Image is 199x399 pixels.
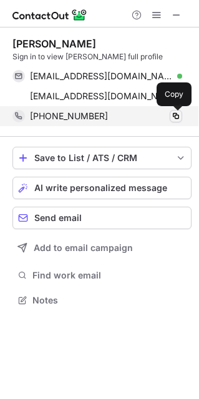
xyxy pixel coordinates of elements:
button: AI write personalized message [12,177,192,199]
button: Notes [12,292,192,309]
div: Sign in to view [PERSON_NAME] full profile [12,51,192,62]
div: [PERSON_NAME] [12,37,96,50]
span: [EMAIL_ADDRESS][DOMAIN_NAME] [30,91,173,102]
button: Find work email [12,267,192,284]
img: ContactOut v5.3.10 [12,7,87,22]
span: [PHONE_NUMBER] [30,111,108,122]
button: save-profile-one-click [12,147,192,169]
span: Notes [32,295,187,306]
span: [EMAIL_ADDRESS][DOMAIN_NAME] [30,71,173,82]
span: Add to email campaign [34,243,133,253]
span: Send email [34,213,82,223]
button: Add to email campaign [12,237,192,259]
button: Send email [12,207,192,229]
span: AI write personalized message [34,183,167,193]
div: Save to List / ATS / CRM [34,153,170,163]
span: Find work email [32,270,187,281]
